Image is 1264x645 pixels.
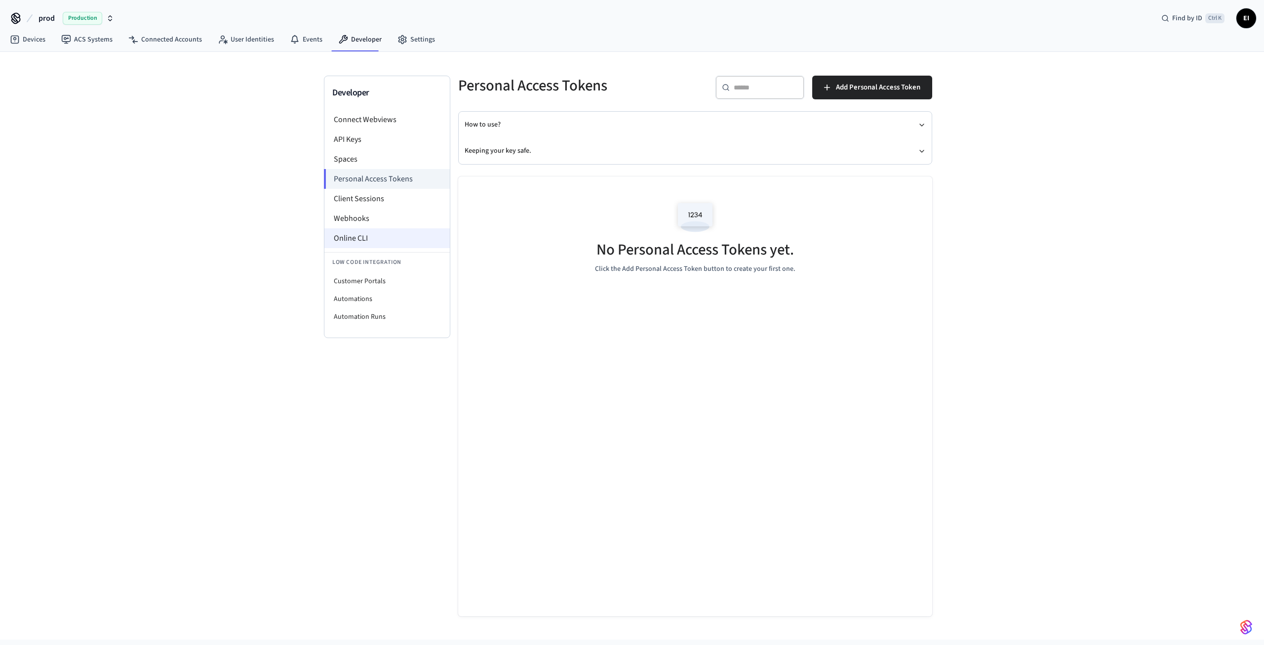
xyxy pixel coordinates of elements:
[332,86,442,100] h3: Developer
[210,31,282,48] a: User Identities
[324,272,450,290] li: Customer Portals
[120,31,210,48] a: Connected Accounts
[324,290,450,308] li: Automations
[324,209,450,228] li: Webhooks
[63,12,102,25] span: Production
[465,138,926,164] button: Keeping your key safe.
[324,169,450,189] li: Personal Access Tokens
[53,31,120,48] a: ACS Systems
[390,31,443,48] a: Settings
[458,76,689,96] h5: Personal Access Tokens
[1237,9,1255,27] span: EI
[324,228,450,248] li: Online CLI
[324,110,450,129] li: Connect Webviews
[465,112,926,138] button: How to use?
[324,308,450,326] li: Automation Runs
[1172,13,1202,23] span: Find by ID
[282,31,330,48] a: Events
[596,240,794,260] h5: No Personal Access Tokens yet.
[39,12,55,24] span: prod
[324,149,450,169] li: Spaces
[1240,619,1252,635] img: SeamLogoGradient.69752ec5.svg
[324,189,450,209] li: Client Sessions
[1205,13,1224,23] span: Ctrl K
[836,81,920,94] span: Add Personal Access Token
[324,252,450,272] li: Low Code Integration
[2,31,53,48] a: Devices
[324,129,450,149] li: API Keys
[812,76,932,99] button: Add Personal Access Token
[1153,9,1232,27] div: Find by IDCtrl K
[330,31,390,48] a: Developer
[1236,8,1256,28] button: EI
[595,264,795,274] p: Click the Add Personal Access Token button to create your first one.
[673,196,717,238] img: Access Codes Empty State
